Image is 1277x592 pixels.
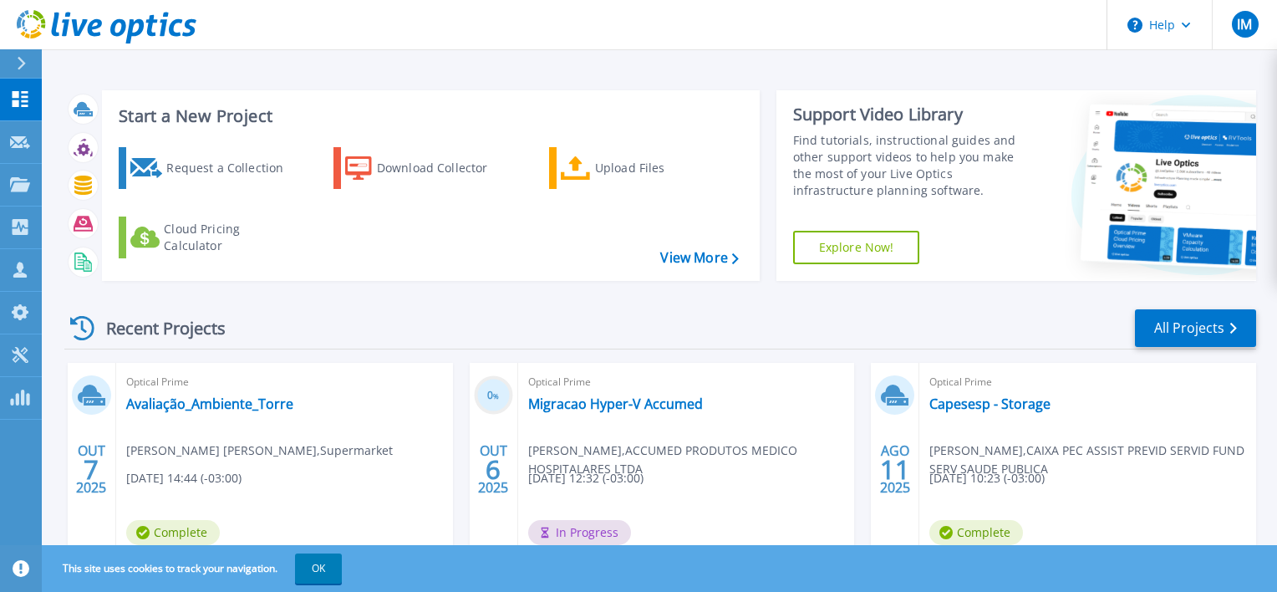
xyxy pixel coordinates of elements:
div: Cloud Pricing Calculator [164,221,298,254]
span: Optical Prime [126,373,443,391]
span: % [493,391,499,401]
span: Complete [929,520,1023,545]
h3: 0 [474,386,513,406]
a: Cloud Pricing Calculator [119,217,305,258]
div: Support Video Library [793,104,1034,125]
a: All Projects [1135,309,1256,347]
div: Recent Projects [64,308,248,349]
a: Capesesp - Storage [929,396,1051,412]
span: [PERSON_NAME] , ACCUMED PRODUTOS MEDICO HOSPITALARES LTDA [528,441,855,478]
a: View More [660,250,738,266]
span: Optical Prime [528,373,845,391]
span: Optical Prime [929,373,1246,391]
span: 7 [84,462,99,477]
span: In Progress [528,520,631,545]
a: Avaliação_Ambiente_Torre [126,396,293,412]
a: Explore Now! [793,231,920,264]
div: OUT 2025 [75,439,107,500]
span: This site uses cookies to track your navigation. [46,554,342,584]
a: Download Collector [333,147,520,189]
span: [DATE] 10:23 (-03:00) [929,469,1045,487]
span: IM [1237,18,1252,31]
div: Find tutorials, instructional guides and other support videos to help you make the most of your L... [793,132,1034,199]
a: Migracao Hyper-V Accumed [528,396,703,412]
span: [PERSON_NAME] [PERSON_NAME] , Supermarket [126,441,393,460]
a: Request a Collection [119,147,305,189]
div: Request a Collection [166,151,300,185]
div: Upload Files [595,151,729,185]
span: [DATE] 12:32 (-03:00) [528,469,644,487]
span: [PERSON_NAME] , CAIXA PEC ASSIST PREVID SERVID FUND SERV SAUDE PUBLICA [929,441,1256,478]
div: Download Collector [377,151,511,185]
div: OUT 2025 [477,439,509,500]
a: Upload Files [549,147,735,189]
button: OK [295,554,342,584]
div: AGO 2025 [879,439,911,500]
span: Complete [126,520,220,545]
span: [DATE] 14:44 (-03:00) [126,469,242,487]
h3: Start a New Project [119,107,738,125]
span: 6 [486,462,501,477]
span: 11 [880,462,910,477]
